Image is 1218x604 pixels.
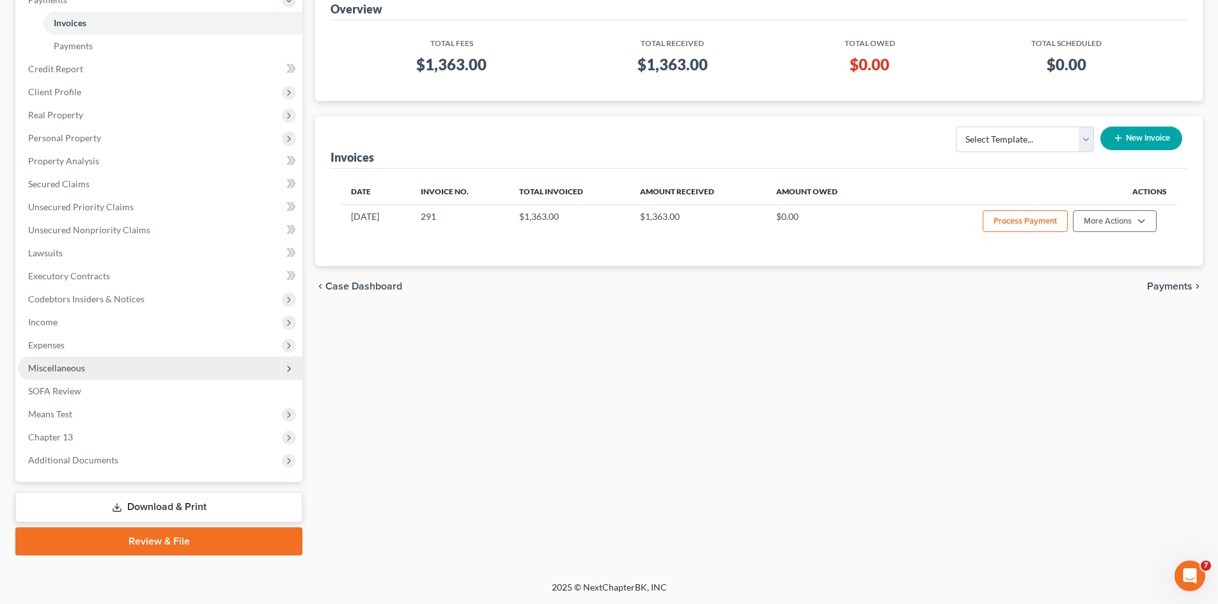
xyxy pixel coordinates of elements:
[966,54,1167,75] h3: $0.00
[630,179,765,205] th: Amount Received
[54,40,93,51] span: Payments
[884,179,1177,205] th: Actions
[15,527,302,555] a: Review & File
[28,247,63,258] span: Lawsuits
[509,179,630,205] th: Total Invoiced
[766,179,884,205] th: Amount Owed
[18,265,302,288] a: Executory Contracts
[351,54,552,75] h3: $1,363.00
[1147,281,1192,291] span: Payments
[28,316,58,327] span: Income
[28,132,101,143] span: Personal Property
[18,150,302,173] a: Property Analysis
[28,224,150,235] span: Unsecured Nonpriority Claims
[43,12,302,35] a: Invoices
[28,63,83,74] span: Credit Report
[341,205,410,240] td: [DATE]
[15,492,302,522] a: Download & Print
[956,31,1177,49] th: Total Scheduled
[410,179,509,205] th: Invoice No.
[325,281,402,291] span: Case Dashboard
[18,196,302,219] a: Unsecured Priority Claims
[28,86,81,97] span: Client Profile
[28,293,144,304] span: Codebtors Insiders & Notices
[315,281,402,291] button: chevron_left Case Dashboard
[341,31,562,49] th: Total Fees
[331,150,374,165] div: Invoices
[783,31,956,49] th: Total Owed
[572,54,773,75] h3: $1,363.00
[630,205,765,240] td: $1,363.00
[18,173,302,196] a: Secured Claims
[28,201,134,212] span: Unsecured Priority Claims
[28,339,65,350] span: Expenses
[341,179,410,205] th: Date
[1100,127,1182,150] button: New Invoice
[18,219,302,242] a: Unsecured Nonpriority Claims
[331,1,382,17] div: Overview
[28,178,90,189] span: Secured Claims
[28,270,110,281] span: Executory Contracts
[1175,561,1205,591] iframe: Intercom live chat
[28,385,81,396] span: SOFA Review
[28,408,72,419] span: Means Test
[315,281,325,291] i: chevron_left
[562,31,783,49] th: Total Received
[18,58,302,81] a: Credit Report
[28,155,99,166] span: Property Analysis
[28,109,83,120] span: Real Property
[793,54,946,75] h3: $0.00
[245,581,974,604] div: 2025 © NextChapterBK, INC
[18,242,302,265] a: Lawsuits
[1147,281,1203,291] button: Payments chevron_right
[28,362,85,373] span: Miscellaneous
[509,205,630,240] td: $1,363.00
[1073,210,1157,232] button: More Actions
[983,210,1068,232] button: Process Payment
[54,17,86,28] span: Invoices
[766,205,884,240] td: $0.00
[1192,281,1203,291] i: chevron_right
[28,454,118,465] span: Additional Documents
[28,431,73,442] span: Chapter 13
[43,35,302,58] a: Payments
[1201,561,1211,571] span: 7
[18,380,302,403] a: SOFA Review
[410,205,509,240] td: 291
